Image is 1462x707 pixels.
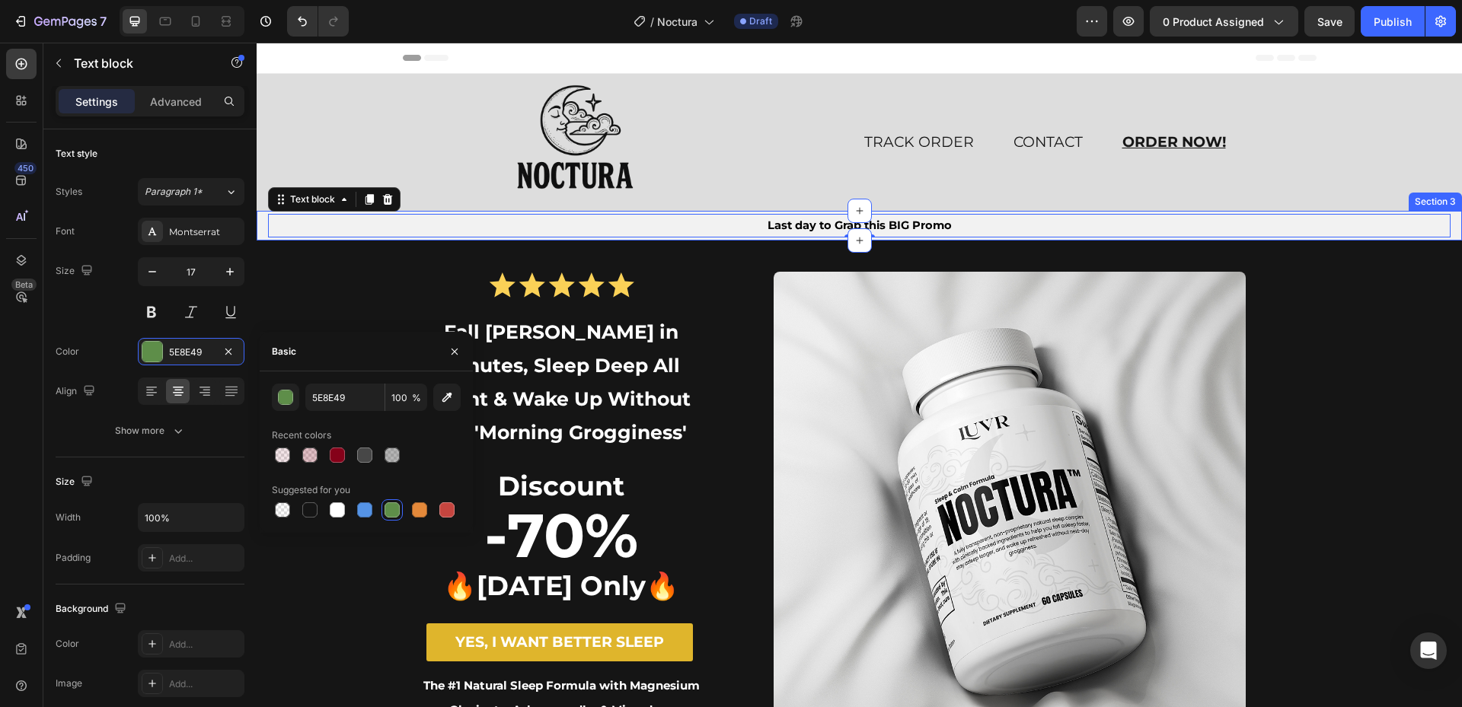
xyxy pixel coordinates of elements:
button: 7 [6,6,113,37]
div: Align [56,381,98,402]
div: Section 3 [1155,152,1202,166]
div: Padding [56,551,91,565]
span: Draft [749,14,772,28]
div: Font [56,225,75,238]
div: Beta [11,279,37,291]
p: 7 [100,12,107,30]
div: Size [56,261,96,282]
button: Save [1304,6,1355,37]
iframe: Design area [257,43,1462,707]
a: YES, I WANT BETTER SLEEP [170,581,436,619]
input: Eg: FFFFFF [305,384,385,411]
div: Size [56,472,96,492]
a: ORDER NOW! [866,91,969,108]
span: Paragraph 1* [145,185,203,199]
p: Text block [74,54,203,72]
div: 450 [14,162,37,174]
div: Text block [30,150,81,164]
span: Save [1317,15,1342,28]
p: Settings [75,94,118,110]
div: Basic [272,345,296,358]
strong: YES, I WANT BETTER SLEEP [199,591,407,608]
img: gempages_579896476411364100-f9ef96c5-2554-4b16-9524-50eceb406f34.png [517,229,989,701]
div: Show more [115,423,186,438]
button: 0 product assigned [1150,6,1298,37]
h1: 🔥[DATE] Only🔥 [158,525,452,562]
div: 5E8E49 [169,346,213,359]
div: Add... [169,552,241,565]
div: Add... [169,638,241,651]
div: Color [56,637,79,651]
div: Styles [56,185,82,199]
div: Text style [56,147,97,161]
div: Open Intercom Messenger [1410,632,1447,669]
span: 0 product assigned [1163,14,1264,30]
h1: -70% [158,454,452,533]
span: / [650,14,654,30]
div: Background [56,599,129,619]
div: Width [56,511,81,524]
span: Noctura [657,14,697,30]
strong: Last day to Grab this BIG Promo [511,176,695,189]
a: CONTACT [757,91,826,108]
a: TRACK ORDER [608,91,717,108]
div: Suggested for you [272,483,350,497]
div: Image [56,677,82,690]
div: Add... [169,677,241,691]
p: Advanced [150,94,202,110]
span: % [412,391,421,405]
div: Undo/Redo [287,6,349,37]
button: Paragraph 1* [138,178,244,205]
div: Recent colors [272,428,331,442]
h1: Discount [158,425,452,462]
strong: Fall [PERSON_NAME] in Minutes, Sleep Deep All Night & Wake Up Without the 'Morning Grogginess' [175,278,434,402]
input: Auto [139,504,244,531]
button: Publish [1361,6,1425,37]
div: Montserrat [169,225,241,239]
div: Color [56,345,79,358]
div: Publish [1374,14,1412,30]
button: Show more [56,417,244,444]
